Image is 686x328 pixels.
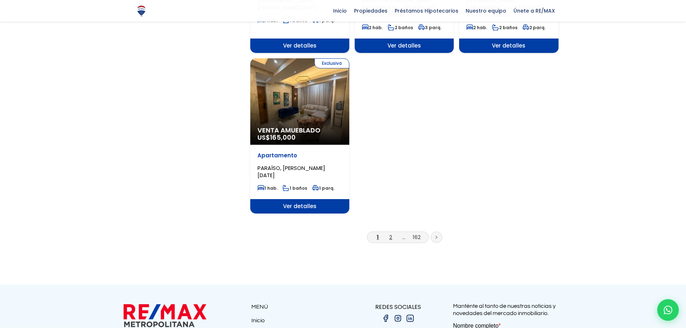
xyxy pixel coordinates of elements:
span: Ver detalles [250,199,349,214]
a: ... [402,233,405,241]
span: PARAÍSO, [PERSON_NAME][DATE] [257,164,325,179]
p: REDES SOCIALES [343,302,453,311]
span: Únete a RE/MAX [510,5,559,16]
span: Nuestro equipo [462,5,510,16]
span: 2 parq. [523,24,546,31]
span: 2 baños [492,24,517,31]
span: 165,000 [270,133,296,142]
span: Ver detalles [459,39,558,53]
p: Apartamento [257,152,342,159]
a: 1 [377,233,379,241]
a: Inicio [251,317,343,328]
img: linkedin.png [406,314,414,323]
span: 1 parq. [312,185,335,191]
span: 1 baños [283,185,307,191]
a: Exclusiva Venta Amueblado US$165,000 Apartamento PARAÍSO, [PERSON_NAME][DATE] 1 hab. 1 baños 1 pa... [250,58,349,214]
a: 2 [389,233,392,241]
p: MENÚ [251,302,343,311]
span: 1 hab. [257,185,278,191]
span: 2 hab. [466,24,487,31]
span: Exclusiva [314,58,349,68]
span: 2 hab. [362,24,383,31]
span: Ver detalles [250,39,349,53]
img: instagram.png [394,314,402,323]
span: Inicio [329,5,350,16]
span: Ver detalles [355,39,454,53]
img: facebook.png [381,314,390,323]
span: 3 parq. [418,24,441,31]
p: Manténte al tanto de nuestras noticias y novedades del mercado inmobiliario. [453,302,563,317]
span: Venta Amueblado [257,127,342,134]
span: Préstamos Hipotecarios [391,5,462,16]
a: 162 [413,233,421,241]
span: Propiedades [350,5,391,16]
span: 2 baños [388,24,413,31]
span: US$ [257,133,296,142]
img: Logo de REMAX [135,5,148,17]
